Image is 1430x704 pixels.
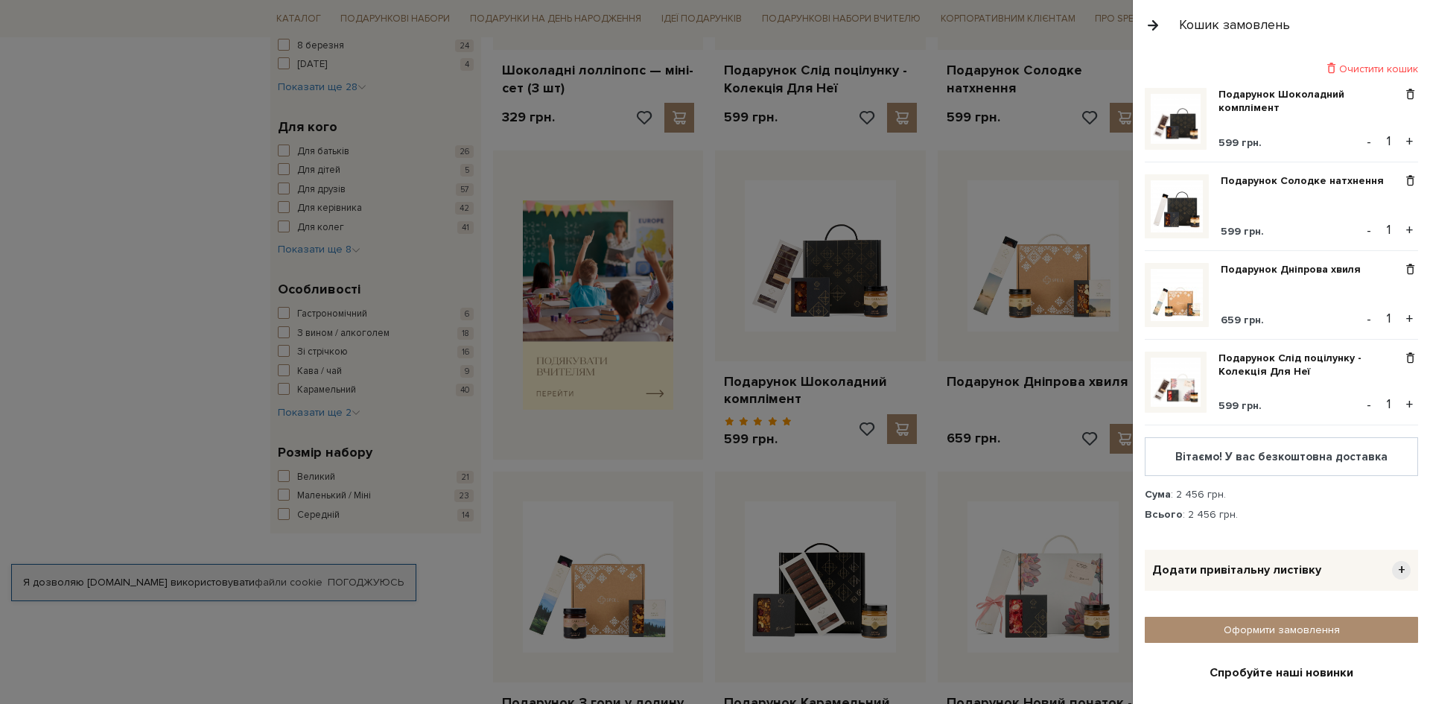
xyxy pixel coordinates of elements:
[1401,130,1418,153] button: +
[1218,352,1402,378] a: Подарунок Слід поцілунку - Колекція Для Неї
[1401,219,1418,241] button: +
[1221,263,1372,276] a: Подарунок Дніпрова хвиля
[1154,665,1409,681] div: Спробуйте наші новинки
[1221,314,1264,326] span: 659 грн.
[1151,94,1201,144] img: Подарунок Шоколадний комплімент
[1157,450,1405,463] div: Вітаємо! У вас безкоштовна доставка
[1179,16,1290,34] div: Кошик замовлень
[1361,219,1376,241] button: -
[1392,561,1411,580] span: +
[1401,308,1418,330] button: +
[1145,488,1418,501] div: : 2 456 грн.
[1151,358,1201,408] img: Подарунок Слід поцілунку - Колекція Для Неї
[1145,62,1418,76] div: Очистити кошик
[1218,88,1402,115] a: Подарунок Шоколадний комплімент
[1221,174,1395,188] a: Подарунок Солодке натхнення
[1151,180,1203,232] img: Подарунок Солодке натхнення
[1361,308,1376,330] button: -
[1361,393,1376,416] button: -
[1218,399,1262,412] span: 599 грн.
[1401,393,1418,416] button: +
[1221,225,1264,238] span: 599 грн.
[1361,130,1376,153] button: -
[1151,269,1203,321] img: Подарунок Дніпрова хвиля
[1218,136,1262,149] span: 599 грн.
[1145,617,1418,643] a: Оформити замовлення
[1152,562,1321,578] span: Додати привітальну листівку
[1145,508,1418,521] div: : 2 456 грн.
[1145,488,1171,501] strong: Сума
[1145,508,1183,521] strong: Всього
